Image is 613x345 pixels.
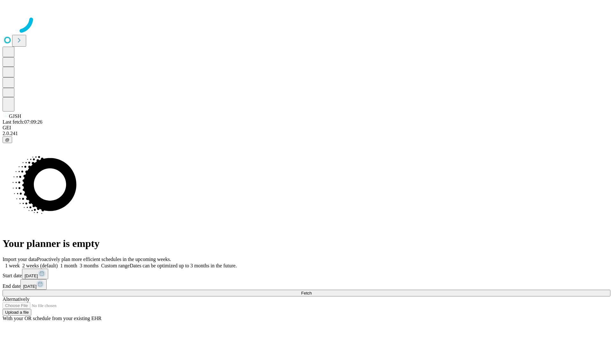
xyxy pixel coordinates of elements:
[80,263,99,268] span: 3 months
[60,263,77,268] span: 1 month
[3,257,37,262] span: Import your data
[3,119,42,125] span: Last fetch: 07:09:26
[23,284,36,289] span: [DATE]
[3,125,610,131] div: GEI
[3,269,610,279] div: Start date
[3,279,610,290] div: End date
[101,263,130,268] span: Custom range
[3,296,29,302] span: Alternatively
[3,316,102,321] span: With your OR schedule from your existing EHR
[130,263,237,268] span: Dates can be optimized up to 3 months in the future.
[9,113,21,119] span: GJSH
[3,131,610,136] div: 2.0.241
[3,136,12,143] button: @
[3,238,610,249] h1: Your planner is empty
[22,263,58,268] span: 2 weeks (default)
[5,137,10,142] span: @
[301,291,312,295] span: Fetch
[5,263,20,268] span: 1 week
[25,273,38,278] span: [DATE]
[20,279,47,290] button: [DATE]
[3,309,31,316] button: Upload a file
[3,290,610,296] button: Fetch
[37,257,171,262] span: Proactively plan more efficient schedules in the upcoming weeks.
[22,269,48,279] button: [DATE]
